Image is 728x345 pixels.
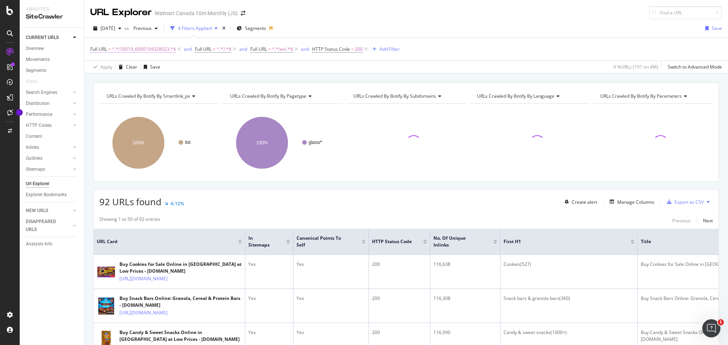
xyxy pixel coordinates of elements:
div: 200 [372,261,427,268]
div: Save [150,64,160,70]
span: Segments [245,25,266,31]
div: Analysis Info [26,240,52,248]
div: Sitemaps [26,165,45,173]
div: Explorer Bookmarks [26,191,67,199]
span: Full URL [250,46,267,52]
button: 4 Filters Applied [167,22,221,34]
div: Analytics [26,6,78,12]
div: Search Engines [26,89,57,97]
span: 1 [718,319,724,325]
button: Save [141,61,160,73]
div: Snack bars & granola bars(360) [504,295,634,302]
div: Candy & sweet snacks(1000+) [504,329,634,336]
div: 200 [372,295,427,302]
button: Next [703,216,713,225]
button: Add Filter [369,45,400,54]
a: [URL][DOMAIN_NAME] [119,275,168,283]
button: Previous [672,216,690,225]
span: Full URL [90,46,107,52]
span: 92 URLs found [99,195,162,208]
img: main image [97,262,116,281]
span: Canonical Points to Self [297,235,350,248]
span: URLs Crawled By Botify By smartlink_px [107,93,190,99]
a: NEW URLS [26,207,71,215]
button: and [184,45,192,53]
a: Search Engines [26,89,71,97]
button: and [301,45,309,53]
div: Buy Candy & Sweet Snacks Online in [GEOGRAPHIC_DATA] at Low Prices - [DOMAIN_NAME] [119,329,242,343]
a: [URL][DOMAIN_NAME] [119,309,168,317]
div: URL Explorer [90,6,152,19]
div: and [301,46,309,52]
div: Cookies(527) [504,261,634,268]
span: Full URL [195,46,212,52]
div: A chart. [223,110,342,176]
a: Sitemaps [26,165,71,173]
h4: URLs Crawled By Botify By pagetype [229,90,336,102]
div: HTTP Codes [26,122,52,130]
button: and [239,45,247,53]
div: Performance [26,111,52,119]
text: list [185,140,191,145]
button: Clear [116,61,137,73]
button: Apply [90,61,112,73]
span: URLs Crawled By Botify By parameters [600,93,682,99]
div: 116,308 [433,295,497,302]
div: Movements [26,56,50,64]
svg: A chart. [99,110,218,176]
h4: URLs Crawled By Botify By parameters [599,90,706,102]
a: Distribution [26,100,71,108]
h4: URLs Crawled By Botify By smartlink_px [105,90,212,102]
div: SiteCrawler [26,12,78,21]
div: Segments [26,67,46,75]
div: Yes [297,329,366,336]
button: Manage Columns [607,197,654,206]
button: Switch to Advanced Mode [665,61,722,73]
a: HTTP Codes [26,122,71,130]
span: Previous [130,25,152,31]
div: Outlinks [26,155,42,162]
div: times [221,25,227,32]
div: 116,638 [433,261,497,268]
span: ≠ [213,46,215,52]
a: Analysis Info [26,240,78,248]
img: main image [97,297,116,315]
span: URL Card [97,238,236,245]
div: Inlinks [26,144,39,151]
button: Previous [130,22,161,34]
div: Save [712,25,722,31]
a: Performance [26,111,71,119]
span: URLs Crawled By Botify By subdomains [353,93,436,99]
button: [DATE] [90,22,124,34]
a: Movements [26,56,78,64]
span: In Sitemaps [248,235,275,248]
h4: URLs Crawled By Botify By language [475,90,583,102]
div: and [239,46,247,52]
div: Add Filter [380,46,400,52]
div: Walmart Canada 10m Monthly (JS) [155,9,238,17]
input: Find a URL [649,6,722,19]
text: 100% [256,140,268,145]
span: ^.*/en/.*$ [272,44,293,55]
div: NEW URLS [26,207,48,215]
span: 200 [355,44,363,55]
a: CURRENT URLS [26,34,71,42]
div: 4 Filters Applied [178,25,212,31]
a: Outlinks [26,155,71,162]
a: Overview [26,45,78,53]
div: Export as CSV [675,199,704,205]
div: Showing 1 to 50 of 92 entries [99,216,160,225]
a: Explorer Bookmarks [26,191,78,199]
div: Apply [100,64,112,70]
div: Yes [248,329,290,336]
div: Url Explorer [26,180,49,188]
div: Create alert [572,199,597,205]
div: 116,990 [433,329,497,336]
span: 2025 Aug. 1st [100,25,115,31]
div: 200 [372,329,427,336]
a: Segments [26,67,78,75]
span: = [108,46,111,52]
span: URLs Crawled By Botify By language [477,93,554,99]
div: DISAPPEARED URLS [26,218,64,234]
span: = [351,46,354,52]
